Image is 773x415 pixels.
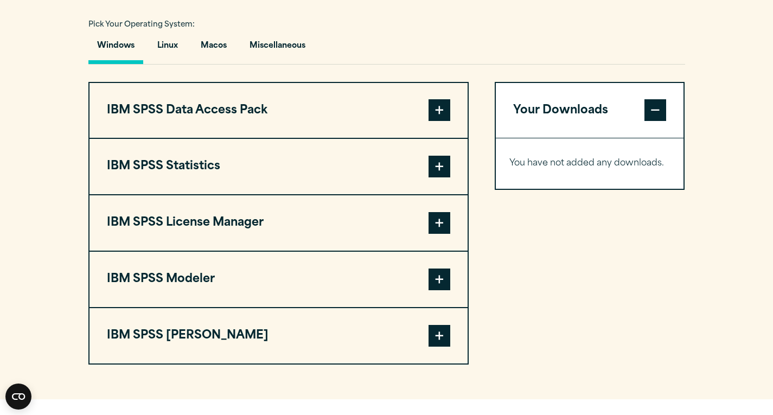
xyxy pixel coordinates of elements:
[192,33,235,64] button: Macos
[88,21,195,28] span: Pick Your Operating System:
[90,195,468,251] button: IBM SPSS License Manager
[90,252,468,307] button: IBM SPSS Modeler
[241,33,314,64] button: Miscellaneous
[496,138,684,189] div: Your Downloads
[90,139,468,194] button: IBM SPSS Statistics
[88,33,143,64] button: Windows
[496,83,684,138] button: Your Downloads
[149,33,187,64] button: Linux
[90,308,468,363] button: IBM SPSS [PERSON_NAME]
[90,83,468,138] button: IBM SPSS Data Access Pack
[509,156,670,171] p: You have not added any downloads.
[5,384,31,410] button: Open CMP widget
